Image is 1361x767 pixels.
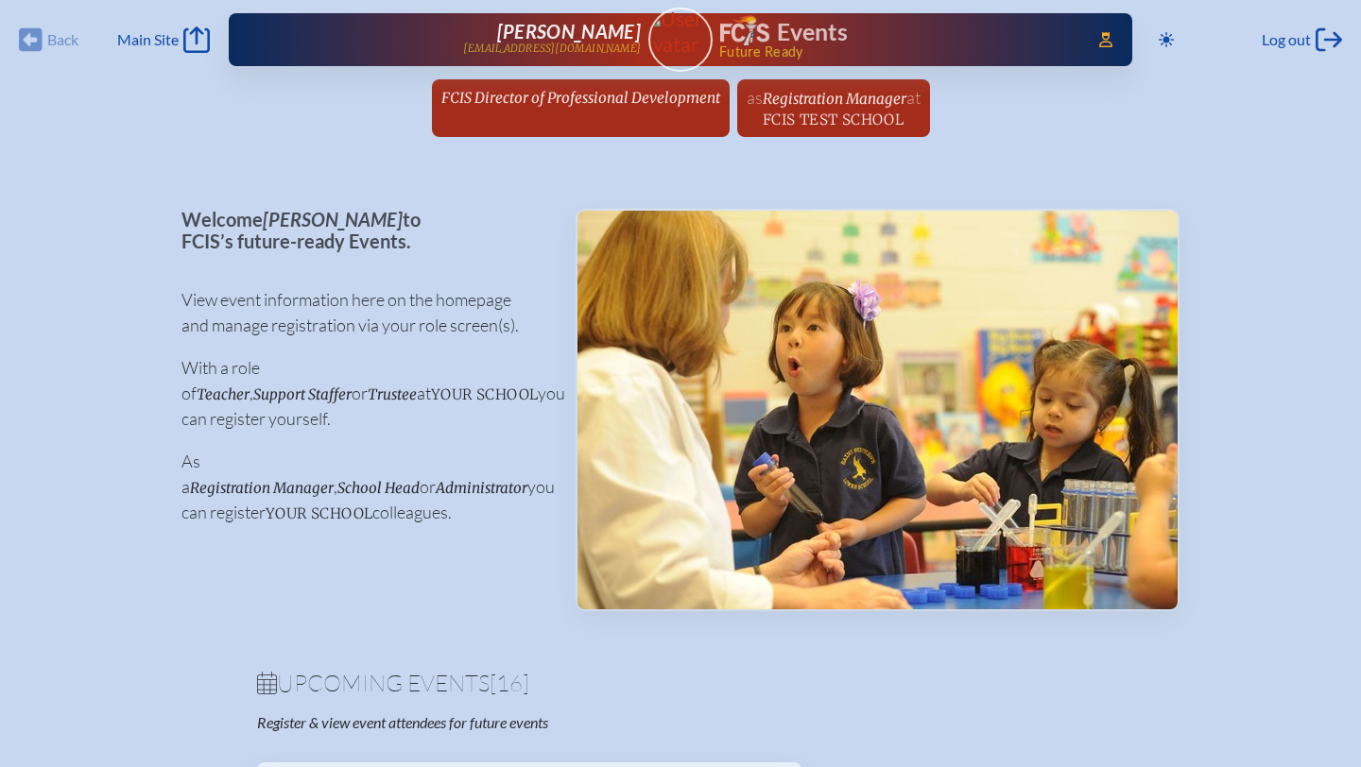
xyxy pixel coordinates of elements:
p: Register & view event attendees for future events [257,713,756,732]
span: Main Site [117,30,179,49]
span: FCIS Test School [763,111,904,128]
span: Administrator [436,479,527,497]
span: Registration Manager [190,479,334,497]
p: With a role of , or at you can register yourself. [181,355,545,432]
span: FCIS Director of Professional Development [441,89,720,107]
a: [PERSON_NAME][EMAIL_ADDRESS][DOMAIN_NAME] [289,21,641,59]
span: at [906,87,921,108]
span: your school [266,504,372,522]
span: [PERSON_NAME] [263,208,403,230]
a: asRegistration ManageratFCIS Test School [739,79,928,137]
p: Welcome to FCIS’s future-ready Events. [181,209,545,251]
p: View event information here on the homepage and manage registration via your role screen(s). [181,287,545,338]
span: Registration Manager [763,90,906,108]
span: as [747,87,763,108]
span: your school [431,385,538,403]
p: [EMAIL_ADDRESS][DOMAIN_NAME] [463,43,641,55]
p: As a , or you can register colleagues. [181,449,545,525]
span: Log out [1262,30,1311,49]
span: Future Ready [719,45,1072,59]
img: Events [577,211,1178,609]
img: User Avatar [640,7,720,57]
span: [16] [490,669,529,697]
span: [PERSON_NAME] [497,20,641,43]
span: Teacher [197,385,250,403]
div: FCIS Events — Future ready [720,15,1072,59]
span: Trustee [368,385,417,403]
a: Main Site [117,26,210,53]
a: FCIS Director of Professional Development [434,79,728,115]
a: User Avatar [648,8,713,72]
span: School Head [337,479,420,497]
h1: Upcoming Events [257,672,1104,694]
span: Support Staffer [253,385,352,403]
